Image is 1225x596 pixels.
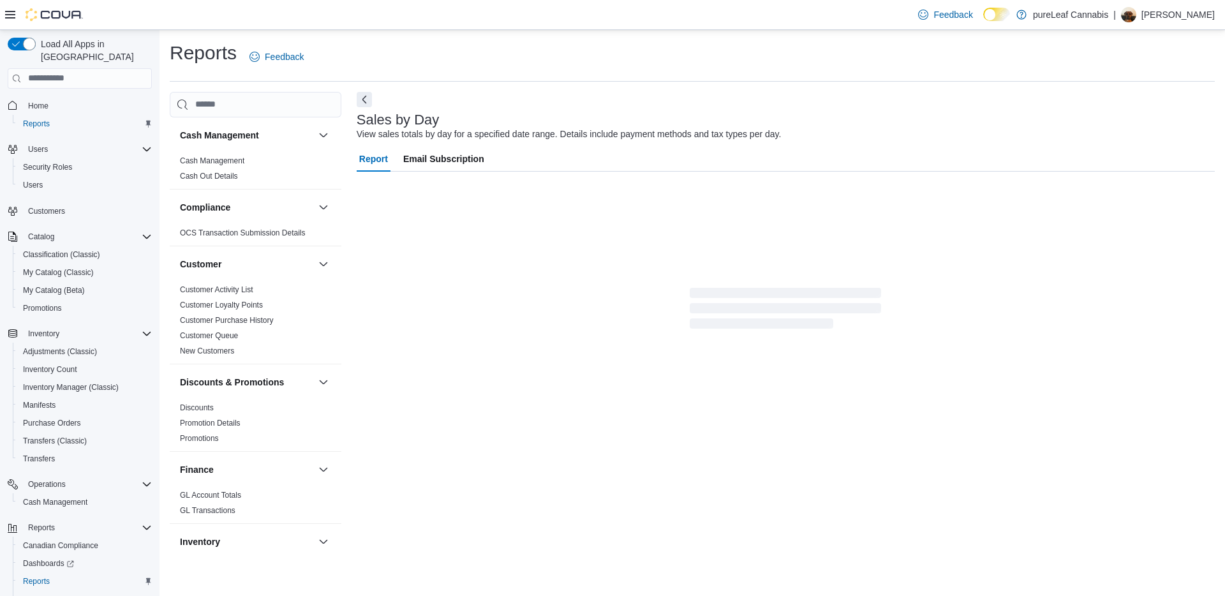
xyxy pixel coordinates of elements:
span: Promotions [18,301,152,316]
span: Customer Purchase History [180,315,274,325]
button: Cash Management [13,493,157,511]
span: Cash Out Details [180,171,238,181]
button: Home [3,96,157,115]
span: Inventory [23,326,152,341]
span: Customers [28,206,65,216]
button: Next [357,92,372,107]
span: Manifests [23,400,56,410]
a: My Catalog (Classic) [18,265,99,280]
span: Adjustments (Classic) [23,346,97,357]
span: Transfers [23,454,55,464]
span: Transfers (Classic) [23,436,87,446]
button: Users [3,140,157,158]
button: Inventory [3,325,157,343]
span: Inventory Count [23,364,77,375]
button: Purchase Orders [13,414,157,432]
button: Security Roles [13,158,157,176]
span: New Customers [180,346,234,356]
span: GL Account Totals [180,490,241,500]
span: Purchase Orders [23,418,81,428]
button: Operations [3,475,157,493]
h3: Cash Management [180,129,259,142]
a: Customer Queue [180,331,238,340]
span: Classification (Classic) [18,247,152,262]
span: Reports [23,119,50,129]
span: Loading [690,290,881,331]
a: Promotion Details [180,419,241,428]
span: Customers [23,203,152,219]
span: Inventory Count [18,362,152,377]
button: Reports [23,520,60,535]
button: Compliance [180,201,313,214]
a: Cash Management [180,156,244,165]
div: View sales totals by day for a specified date range. Details include payment methods and tax type... [357,128,782,141]
a: Users [18,177,48,193]
button: Adjustments (Classic) [13,343,157,361]
button: Inventory Manager (Classic) [13,378,157,396]
span: Transfers [18,451,152,466]
span: Reports [23,520,152,535]
a: Dashboards [18,556,79,571]
button: Cash Management [180,129,313,142]
span: Inventory Manager (Classic) [18,380,152,395]
button: Inventory [180,535,313,548]
a: Transfers [18,451,60,466]
a: GL Transactions [180,506,235,515]
span: Feedback [265,50,304,63]
span: Manifests [18,398,152,413]
span: Catalog [28,232,54,242]
span: Reports [18,116,152,131]
a: Inventory Count [18,362,82,377]
p: | [1113,7,1116,22]
span: Feedback [933,8,972,21]
h1: Reports [170,40,237,66]
button: Inventory [23,326,64,341]
span: Operations [23,477,152,492]
span: Home [28,101,48,111]
span: Report [359,146,388,172]
button: My Catalog (Classic) [13,264,157,281]
span: Adjustments (Classic) [18,344,152,359]
span: Reports [18,574,152,589]
span: Inventory [28,329,59,339]
span: Cash Management [23,497,87,507]
button: Reports [13,115,157,133]
button: Customer [180,258,313,271]
h3: Sales by Day [357,112,440,128]
a: Discounts [180,403,214,412]
span: Transfers (Classic) [18,433,152,449]
button: Discounts & Promotions [180,376,313,389]
a: Cash Management [18,495,93,510]
button: Inventory Count [13,361,157,378]
a: Reports [18,116,55,131]
span: My Catalog (Beta) [18,283,152,298]
button: Catalog [3,228,157,246]
button: Finance [180,463,313,476]
a: Transfers (Classic) [18,433,92,449]
span: Reports [28,523,55,533]
a: Adjustments (Classic) [18,344,102,359]
button: Finance [316,462,331,477]
span: Reports [23,576,50,586]
button: Transfers [13,450,157,468]
span: GL Transactions [180,505,235,516]
span: Load All Apps in [GEOGRAPHIC_DATA] [36,38,152,63]
p: pureLeaf Cannabis [1033,7,1108,22]
span: Home [23,98,152,114]
button: Operations [23,477,71,492]
h3: Customer [180,258,221,271]
a: Cash Out Details [180,172,238,181]
button: Discounts & Promotions [316,375,331,390]
a: Manifests [18,398,61,413]
h3: Finance [180,463,214,476]
div: Cash Management [170,153,341,189]
a: Promotions [18,301,67,316]
a: New Customers [180,346,234,355]
button: Catalog [23,229,59,244]
span: Dashboards [23,558,74,569]
a: GL Account Totals [180,491,241,500]
span: Customer Queue [180,331,238,341]
a: Customer Activity List [180,285,253,294]
span: Dashboards [18,556,152,571]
